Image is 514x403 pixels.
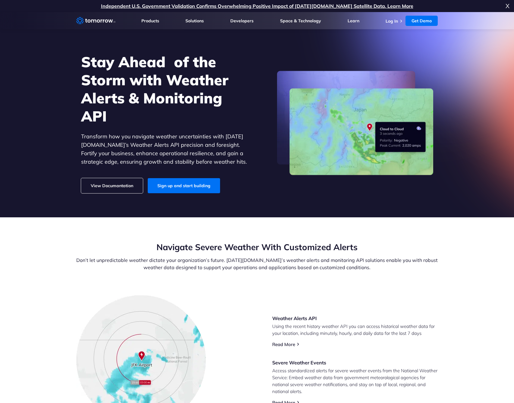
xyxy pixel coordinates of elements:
[386,18,398,24] a: Log In
[272,342,295,347] a: Read More
[81,53,247,125] h1: Stay Ahead of the Storm with Weather Alerts & Monitoring API
[101,3,413,9] a: Independent U.S. Government Validation Confirms Overwhelming Positive Impact of [DATE][DOMAIN_NAM...
[405,16,438,26] a: Get Demo
[272,323,438,337] p: Using the recent history weather API you can access historical weather data for your location, in...
[272,359,438,366] h3: Severe Weather Events
[141,18,159,24] a: Products
[348,18,359,24] a: Learn
[185,18,204,24] a: Solutions
[272,367,438,395] p: Access standardized alerts for severe weather events from the National Weather Service: Embed wea...
[76,241,438,253] h2: Navigate Severe Weather With Customized Alerts
[81,132,247,166] p: Transform how you navigate weather uncertainties with [DATE][DOMAIN_NAME]’s Weather Alerts API pr...
[76,16,115,25] a: Home link
[76,257,438,271] p: Don’t let unpredictable weather dictate your organization’s future. [DATE][DOMAIN_NAME]’s weather...
[81,178,143,193] a: View Documantation
[272,315,438,322] h3: Weather Alerts API
[280,18,321,24] a: Space & Technology
[230,18,254,24] a: Developers
[148,178,220,193] a: Sign up and start building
